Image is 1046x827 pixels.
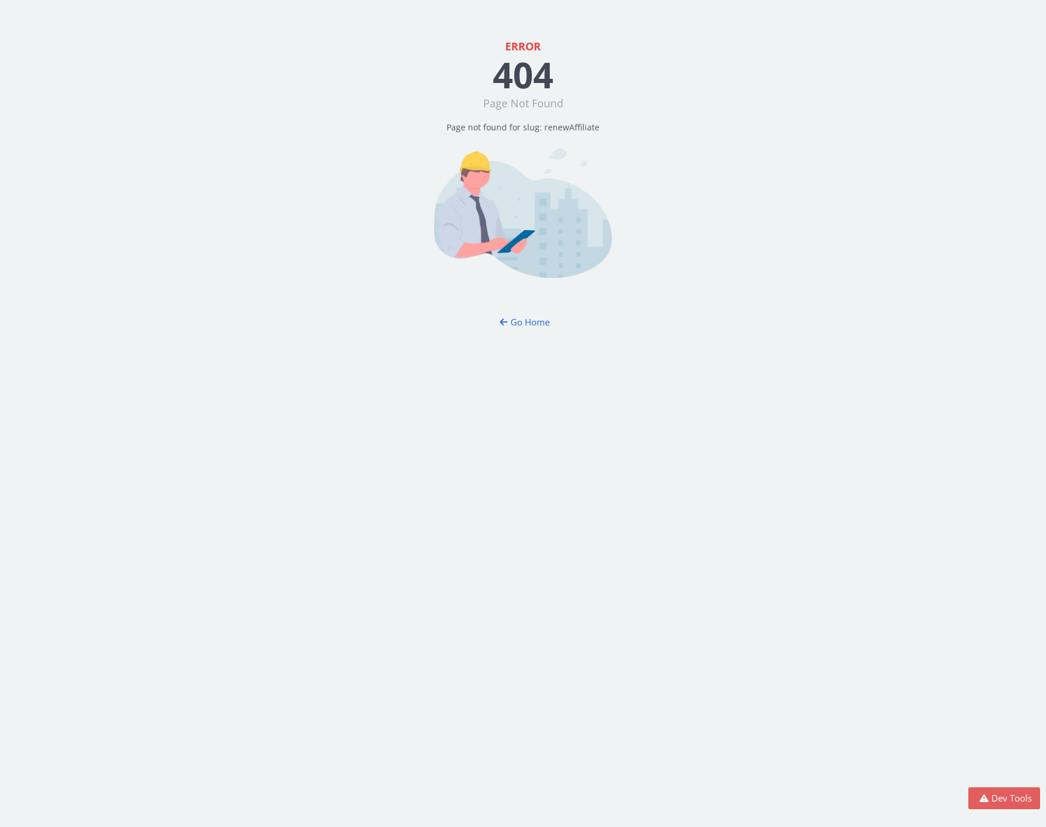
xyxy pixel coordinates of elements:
h1: 404 [493,57,553,92]
h1: Page Not Found [483,95,563,111]
p: Page not found for slug: renewAffiliate [447,121,599,133]
button: Go Home [489,311,558,333]
h1: ERROR [505,38,541,55]
button: Dev Tools [968,787,1040,809]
